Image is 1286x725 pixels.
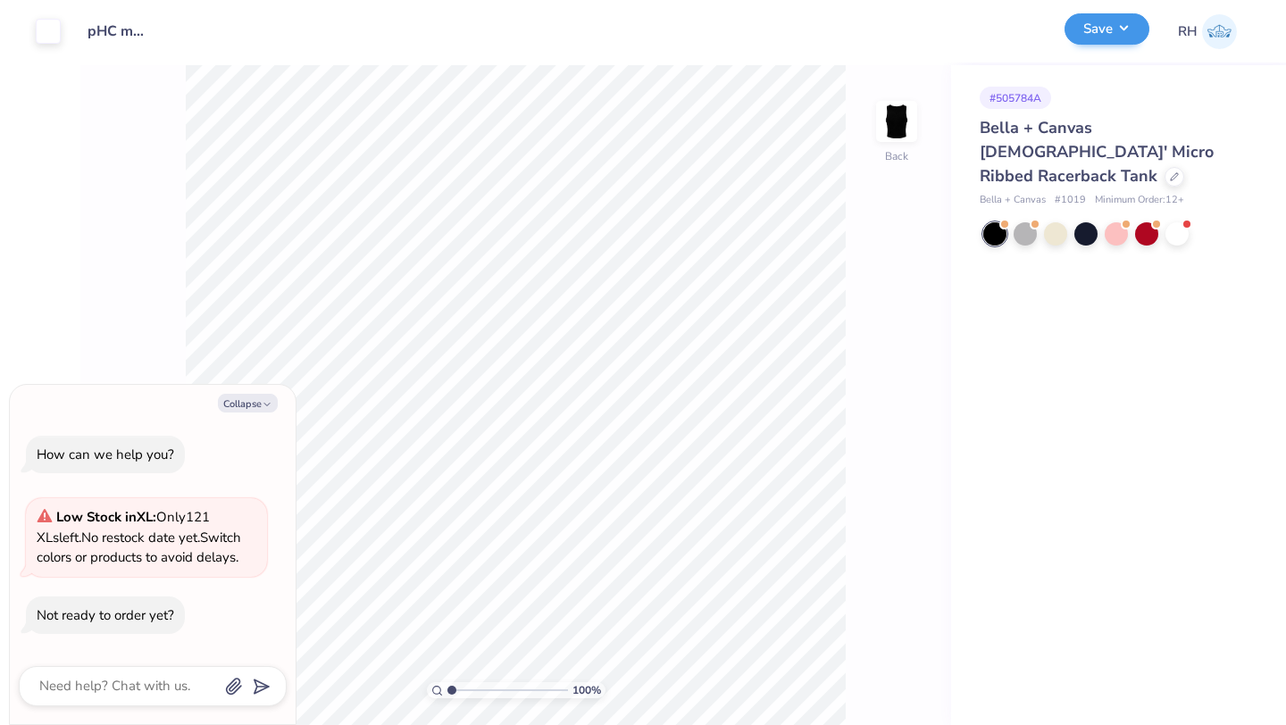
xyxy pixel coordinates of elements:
button: Save [1065,13,1149,45]
span: 100 % [572,682,601,698]
span: # 1019 [1055,193,1086,208]
div: Not ready to order yet? [37,606,174,624]
img: Rita Habib [1202,14,1237,49]
span: No restock date yet. [81,529,200,546]
div: Back [885,148,908,164]
button: Collapse [218,394,278,412]
span: RH [1178,21,1198,42]
span: Only 121 XLs left. Switch colors or products to avoid delays. [37,508,241,566]
div: How can we help you? [37,446,174,463]
strong: Low Stock in XL : [56,508,156,526]
span: Bella + Canvas [DEMOGRAPHIC_DATA]' Micro Ribbed Racerback Tank [980,117,1214,187]
span: Minimum Order: 12 + [1095,193,1184,208]
div: # 505784A [980,87,1051,109]
span: Bella + Canvas [980,193,1046,208]
a: RH [1178,14,1237,49]
input: Untitled Design [74,13,162,49]
img: Back [879,104,914,139]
